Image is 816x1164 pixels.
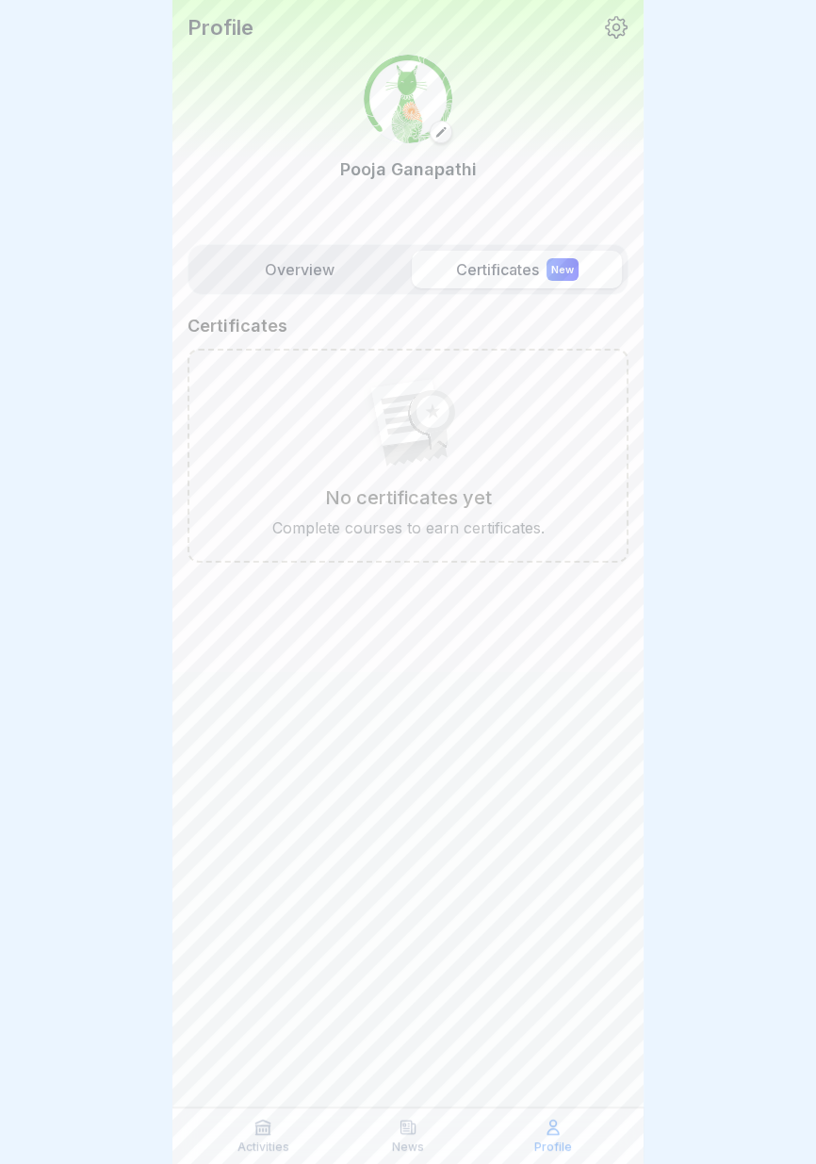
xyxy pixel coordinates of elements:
img: tzdbl8o4en92tfpxrhnetvbb.png [364,55,452,143]
p: No certificates yet [325,485,492,510]
p: Pooja Ganapathi [340,156,477,182]
p: Certificates [188,315,287,337]
p: Profile [534,1140,572,1154]
label: Overview [194,251,404,288]
p: Profile [188,15,253,40]
p: News [392,1140,424,1154]
p: Activities [237,1140,289,1154]
label: Certificates [412,251,622,288]
p: Complete courses to earn certificates. [272,517,545,538]
div: New [547,258,579,281]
